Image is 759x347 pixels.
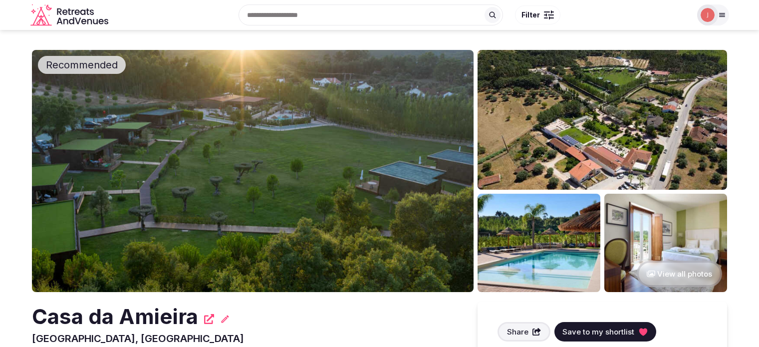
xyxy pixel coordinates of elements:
span: Share [507,327,528,337]
span: Filter [521,10,540,20]
button: Save to my shortlist [554,322,656,342]
button: Share [498,322,550,342]
a: Visit the homepage [30,4,110,26]
button: View all photos [637,261,722,287]
span: [GEOGRAPHIC_DATA], [GEOGRAPHIC_DATA] [32,333,244,345]
button: Filter [515,5,560,24]
span: Recommended [42,58,122,72]
img: Venue gallery photo [604,194,727,292]
img: Venue cover photo [32,50,474,292]
span: Save to my shortlist [562,327,634,337]
img: Venue gallery photo [478,194,600,292]
img: Joanna Asiukiewicz [701,8,715,22]
svg: Retreats and Venues company logo [30,4,110,26]
img: Venue gallery photo [478,50,727,190]
h2: Casa da Amieira [32,302,198,332]
div: Recommended [38,56,126,74]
